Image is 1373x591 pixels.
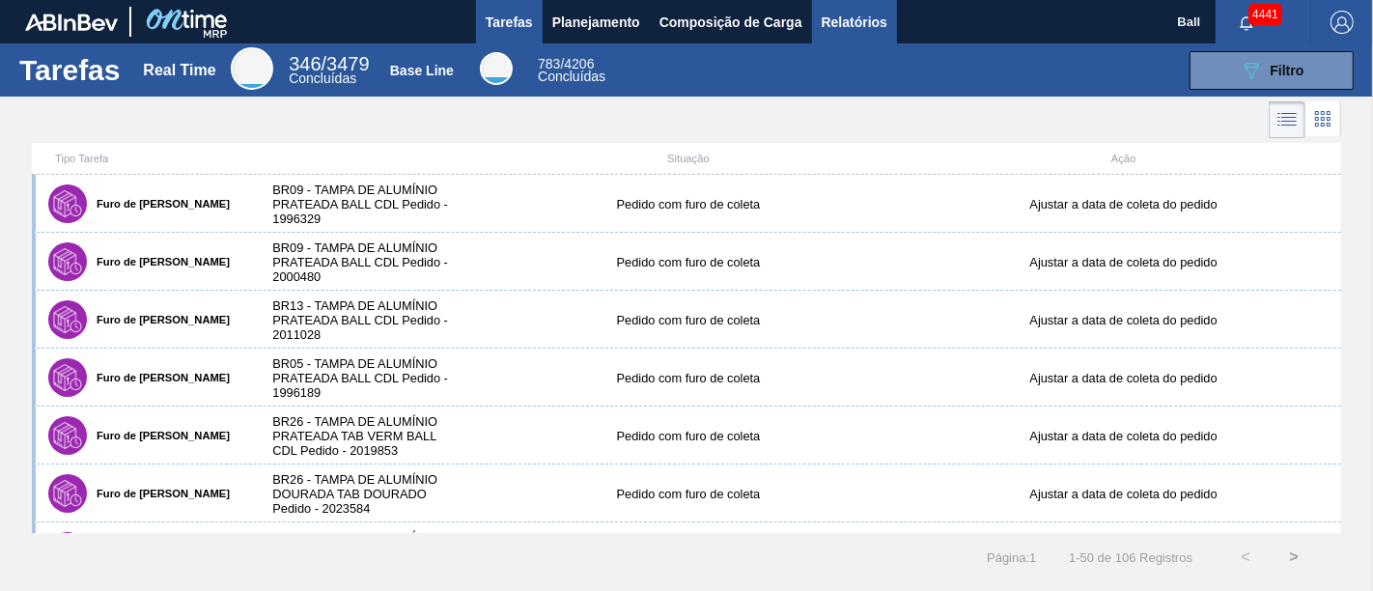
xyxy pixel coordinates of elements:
div: Real Time [143,62,215,79]
div: Base Line [538,58,605,83]
span: Tarefas [486,11,533,34]
label: Furo de [PERSON_NAME] [87,314,230,325]
div: Pedido com furo de coleta [471,313,907,327]
div: Ajustar a data de coleta do pedido [906,313,1341,327]
div: Ajustar a data de coleta do pedido [906,429,1341,443]
div: Ajustar a data de coleta do pedido [906,371,1341,385]
div: Tipo Tarefa [36,153,253,164]
button: < [1221,533,1270,581]
div: Ajustar a data de coleta do pedido [906,197,1341,211]
span: Concluídas [289,70,356,86]
div: Pedido com furo de coleta [471,197,907,211]
label: Furo de [PERSON_NAME] [87,430,230,441]
div: BR26 - TAMPA DE ALUMÍNIO DOURADA TAB DOURADO Pedido - 2023584 [253,472,470,516]
div: Real Time [289,56,369,85]
span: Planejamento [552,11,640,34]
div: Ajustar a data de coleta do pedido [906,255,1341,269]
div: BR13 - TAMPA DE ALUMÍNIO PRATEADA BALL CDL Pedido - 2011028 [253,298,470,342]
span: Página : 1 [987,550,1036,565]
div: BR09 - TAMPA DE ALUMÍNIO PRATEADA BALL CDL Pedido - 1996329 [253,183,470,226]
label: Furo de [PERSON_NAME] [87,198,230,210]
button: Notificações [1216,9,1277,36]
label: Furo de [PERSON_NAME] [87,488,230,499]
span: Concluídas [538,69,605,84]
span: 1 - 50 de 106 Registros [1065,550,1192,565]
button: > [1270,533,1318,581]
div: BR28 - TAMPA DE ALUMÍNIO PRATEADA BALL CDL Pedido - 2015481 [253,530,470,574]
div: Pedido com furo de coleta [471,487,907,501]
div: Pedido com furo de coleta [471,371,907,385]
img: TNhmsLtSVTkK8tSr43FrP2fwEKptu5GPRR3wAAAABJRU5ErkJggg== [25,14,118,31]
label: Furo de [PERSON_NAME] [87,372,230,383]
span: / 4206 [538,56,594,71]
div: BR09 - TAMPA DE ALUMÍNIO PRATEADA BALL CDL Pedido - 2000480 [253,240,470,284]
span: Filtro [1271,63,1304,78]
div: BR26 - TAMPA DE ALUMÍNIO PRATEADA TAB VERM BALL CDL Pedido - 2019853 [253,414,470,458]
span: Composição de Carga [659,11,802,34]
div: Base Line [390,63,454,78]
div: Base Line [480,52,513,85]
div: BR05 - TAMPA DE ALUMÍNIO PRATEADA BALL CDL Pedido - 1996189 [253,356,470,400]
span: / 3479 [289,53,369,74]
span: Relatórios [822,11,887,34]
div: Situação [471,153,907,164]
img: Logout [1331,11,1354,34]
div: Ajustar a data de coleta do pedido [906,487,1341,501]
label: Furo de [PERSON_NAME] [87,256,230,267]
div: Visão em Lista [1269,101,1305,138]
button: Filtro [1190,51,1354,90]
span: 783 [538,56,560,71]
div: Pedido com furo de coleta [471,255,907,269]
div: Visão em Cards [1305,101,1341,138]
div: Ação [906,153,1341,164]
div: Pedido com furo de coleta [471,429,907,443]
div: Real Time [231,47,273,90]
span: 346 [289,53,321,74]
h1: Tarefas [19,59,121,81]
span: 4441 [1248,4,1282,25]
